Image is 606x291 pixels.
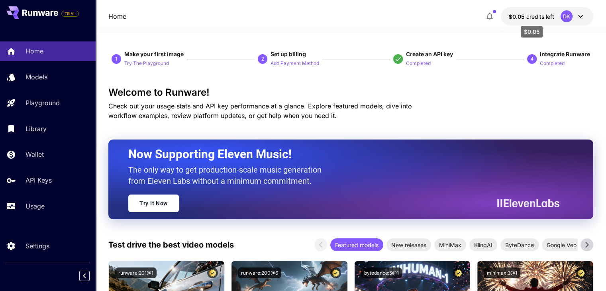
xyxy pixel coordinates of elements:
[484,267,520,278] button: minimax:3@1
[207,267,218,278] button: Certified Model – Vetted for best performance and includes a commercial license.
[271,51,306,57] span: Set up billing
[85,269,96,283] div: Collapse sidebar
[62,11,78,17] span: TRIAL
[330,267,341,278] button: Certified Model – Vetted for best performance and includes a commercial license.
[406,58,431,68] button: Completed
[330,238,383,251] div: Featured models
[521,26,543,37] div: $0.05
[108,12,126,21] nav: breadcrumb
[108,102,412,120] span: Check out your usage stats and API key performance at a glance. Explore featured models, dive int...
[128,164,328,187] p: The only way to get production-scale music generation from Eleven Labs without a minimum commitment.
[124,58,169,68] button: Try The Playground
[128,195,179,212] a: Try It Now
[386,241,431,249] span: New releases
[542,238,581,251] div: Google Veo
[540,60,565,67] p: Completed
[500,238,539,251] div: ByteDance
[386,238,431,251] div: New releases
[500,241,539,249] span: ByteDance
[25,46,43,56] p: Home
[509,13,526,20] span: $0.05
[434,238,466,251] div: MiniMax
[509,12,554,21] div: $0.05
[469,241,497,249] span: KlingAI
[453,267,464,278] button: Certified Model – Vetted for best performance and includes a commercial license.
[469,238,497,251] div: KlingAI
[25,241,49,251] p: Settings
[271,60,319,67] p: Add Payment Method
[61,9,79,18] span: Add your payment card to enable full platform functionality.
[330,241,383,249] span: Featured models
[271,58,319,68] button: Add Payment Method
[406,51,453,57] span: Create an API key
[108,87,593,98] h3: Welcome to Runware!
[261,55,264,63] p: 2
[530,55,533,63] p: 4
[25,175,52,185] p: API Keys
[108,12,126,21] a: Home
[25,98,60,108] p: Playground
[526,13,554,20] span: credits left
[115,267,157,278] button: runware:201@1
[238,267,281,278] button: runware:200@6
[124,51,184,57] span: Make your first image
[540,58,565,68] button: Completed
[540,51,590,57] span: Integrate Runware
[124,60,169,67] p: Try The Playground
[576,267,586,278] button: Certified Model – Vetted for best performance and includes a commercial license.
[25,149,44,159] p: Wallet
[542,241,581,249] span: Google Veo
[361,267,402,278] button: bytedance:5@1
[79,271,90,281] button: Collapse sidebar
[406,60,431,67] p: Completed
[25,124,47,134] p: Library
[501,7,593,26] button: $0.05DK
[115,55,118,63] p: 1
[25,201,45,211] p: Usage
[25,72,47,82] p: Models
[561,10,573,22] div: DK
[108,239,234,251] p: Test drive the best video models
[128,147,553,162] h2: Now Supporting Eleven Music!
[434,241,466,249] span: MiniMax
